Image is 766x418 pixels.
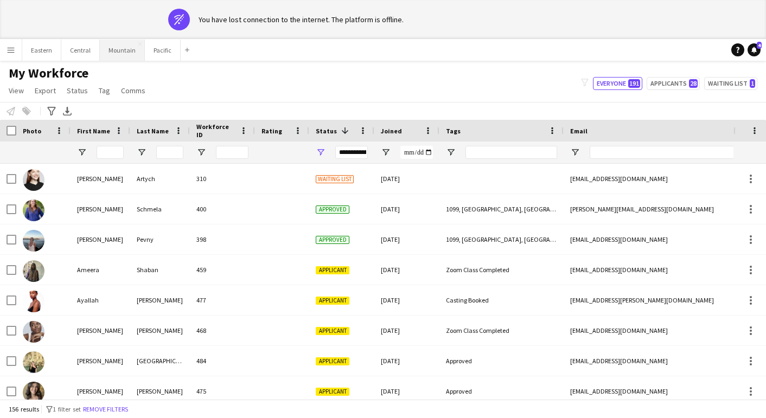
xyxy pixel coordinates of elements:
[71,164,130,194] div: [PERSON_NAME]
[23,382,44,403] img: Caroline Churchill
[35,86,56,95] span: Export
[196,123,235,139] span: Workforce ID
[757,42,762,49] span: 4
[71,346,130,376] div: [PERSON_NAME]
[23,291,44,312] img: Ayallah Farley
[61,105,74,118] app-action-btn: Export XLSX
[71,224,130,254] div: [PERSON_NAME]
[374,194,439,224] div: [DATE]
[190,164,255,194] div: 310
[446,127,461,135] span: Tags
[130,316,190,345] div: [PERSON_NAME]
[190,346,255,376] div: 484
[374,346,439,376] div: [DATE]
[374,285,439,315] div: [DATE]
[67,86,88,95] span: Status
[190,194,255,224] div: 400
[22,40,61,61] button: Eastern
[77,127,110,135] span: First Name
[23,169,44,191] img: Agnes Artych
[53,405,81,413] span: 1 filter set
[23,321,44,343] img: BAILEY LOBAN
[23,260,44,282] img: Ameera Shaban
[316,266,349,274] span: Applicant
[9,86,24,95] span: View
[130,164,190,194] div: Artych
[61,40,100,61] button: Central
[190,376,255,406] div: 475
[400,146,433,159] input: Joined Filter Input
[381,127,402,135] span: Joined
[216,146,248,159] input: Workforce ID Filter Input
[62,83,92,98] a: Status
[45,105,58,118] app-action-btn: Advanced filters
[593,77,642,90] button: Everyone191
[190,224,255,254] div: 398
[374,376,439,406] div: [DATE]
[9,65,88,81] span: My Workforce
[130,224,190,254] div: Pevny
[130,376,190,406] div: [PERSON_NAME]
[374,255,439,285] div: [DATE]
[97,146,124,159] input: First Name Filter Input
[23,230,44,252] img: Sophia Pevny
[137,127,169,135] span: Last Name
[689,79,698,88] span: 28
[145,40,181,61] button: Pacific
[316,175,354,183] span: Waiting list
[439,255,564,285] div: Zoom Class Completed
[156,146,183,159] input: Last Name Filter Input
[570,147,580,157] button: Open Filter Menu
[190,285,255,315] div: 477
[71,285,130,315] div: Ayallah
[130,346,190,376] div: [GEOGRAPHIC_DATA]
[316,205,349,214] span: Approved
[71,376,130,406] div: [PERSON_NAME]
[704,77,757,90] button: Waiting list1
[117,83,150,98] a: Comms
[130,285,190,315] div: [PERSON_NAME]
[81,403,130,415] button: Remove filters
[439,376,564,406] div: Approved
[316,236,349,244] span: Approved
[30,83,60,98] a: Export
[199,15,404,24] div: You have lost connection to the internet. The platform is offline.
[23,200,44,221] img: Haley Schmela
[316,388,349,396] span: Applicant
[190,255,255,285] div: 459
[77,147,87,157] button: Open Filter Menu
[23,127,41,135] span: Photo
[261,127,282,135] span: Rating
[100,40,145,61] button: Mountain
[439,194,564,224] div: 1099, [GEOGRAPHIC_DATA], [GEOGRAPHIC_DATA], [DEMOGRAPHIC_DATA], [GEOGRAPHIC_DATA]
[439,346,564,376] div: Approved
[750,79,755,88] span: 1
[316,357,349,365] span: Applicant
[23,351,44,373] img: Carley Berlin
[99,86,110,95] span: Tag
[748,43,761,56] a: 4
[316,127,337,135] span: Status
[71,194,130,224] div: [PERSON_NAME]
[316,147,325,157] button: Open Filter Menu
[374,164,439,194] div: [DATE]
[121,86,145,95] span: Comms
[439,316,564,345] div: Zoom Class Completed
[316,327,349,335] span: Applicant
[446,147,456,157] button: Open Filter Menu
[570,127,588,135] span: Email
[196,147,206,157] button: Open Filter Menu
[71,255,130,285] div: Ameera
[465,146,557,159] input: Tags Filter Input
[71,316,130,345] div: [PERSON_NAME]
[137,147,146,157] button: Open Filter Menu
[439,285,564,315] div: Casting Booked
[628,79,640,88] span: 191
[316,297,349,305] span: Applicant
[374,316,439,345] div: [DATE]
[130,255,190,285] div: Shaban
[439,224,564,254] div: 1099, [GEOGRAPHIC_DATA], [GEOGRAPHIC_DATA], [DEMOGRAPHIC_DATA], [GEOGRAPHIC_DATA]
[130,194,190,224] div: Schmela
[94,83,114,98] a: Tag
[190,316,255,345] div: 468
